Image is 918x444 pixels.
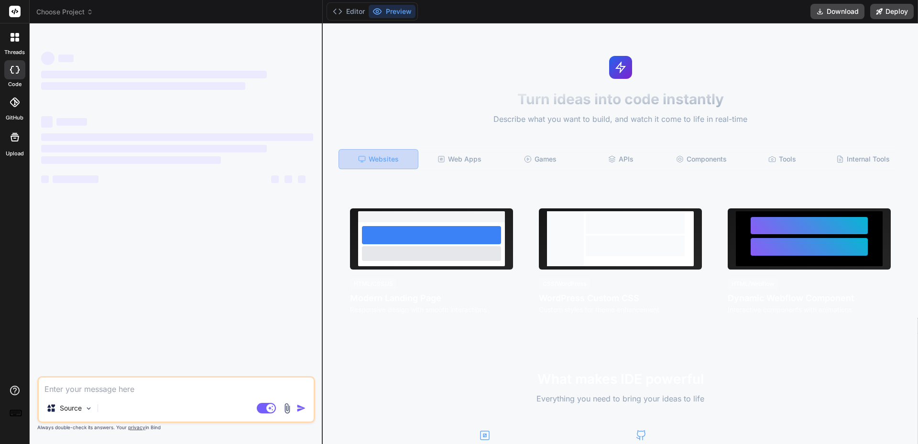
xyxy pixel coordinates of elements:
[469,369,772,389] h2: What makes IDE powerful
[4,48,25,56] label: threads
[469,393,772,404] p: Everything you need to bring your ideas to life
[328,113,912,126] p: Describe what you want to build, and watch it come to life in real-time
[6,114,23,122] label: GitHub
[728,278,778,290] div: HTML/Webflow
[37,423,315,432] p: Always double-check its answers. Your in Bind
[581,149,660,169] div: APIs
[58,54,74,62] span: ‌
[271,175,279,183] span: ‌
[41,133,313,141] span: ‌
[339,149,418,169] div: Websites
[539,278,590,290] div: CSS/WordPress
[36,7,93,17] span: Choose Project
[41,175,49,183] span: ‌
[41,116,53,128] span: ‌
[41,145,267,152] span: ‌
[85,404,93,412] img: Pick Models
[369,5,415,18] button: Preview
[420,149,499,169] div: Web Apps
[282,403,293,414] img: attachment
[539,305,702,314] p: Custom styles for theme enhancement
[53,175,98,183] span: ‌
[41,71,267,78] span: ‌
[728,292,891,305] h4: Dynamic Webflow Component
[870,4,914,19] button: Deploy
[128,424,145,430] span: privacy
[743,149,822,169] div: Tools
[6,150,24,158] label: Upload
[810,4,864,19] button: Download
[56,118,87,126] span: ‌
[329,5,369,18] button: Editor
[284,175,292,183] span: ‌
[41,82,245,90] span: ‌
[41,156,221,164] span: ‌
[350,305,513,314] p: Responsive design with smooth interactions
[350,292,513,305] h4: Modern Landing Page
[350,278,397,290] div: HTML/CSS/JS
[298,175,306,183] span: ‌
[41,52,55,65] span: ‌
[8,80,22,88] label: code
[328,90,912,108] h1: Turn ideas into code instantly
[501,149,580,169] div: Games
[296,403,306,413] img: icon
[539,292,702,305] h4: WordPress Custom CSS
[60,403,82,413] p: Source
[823,149,902,169] div: Internal Tools
[728,305,891,314] p: Interactive components with animations
[662,149,741,169] div: Components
